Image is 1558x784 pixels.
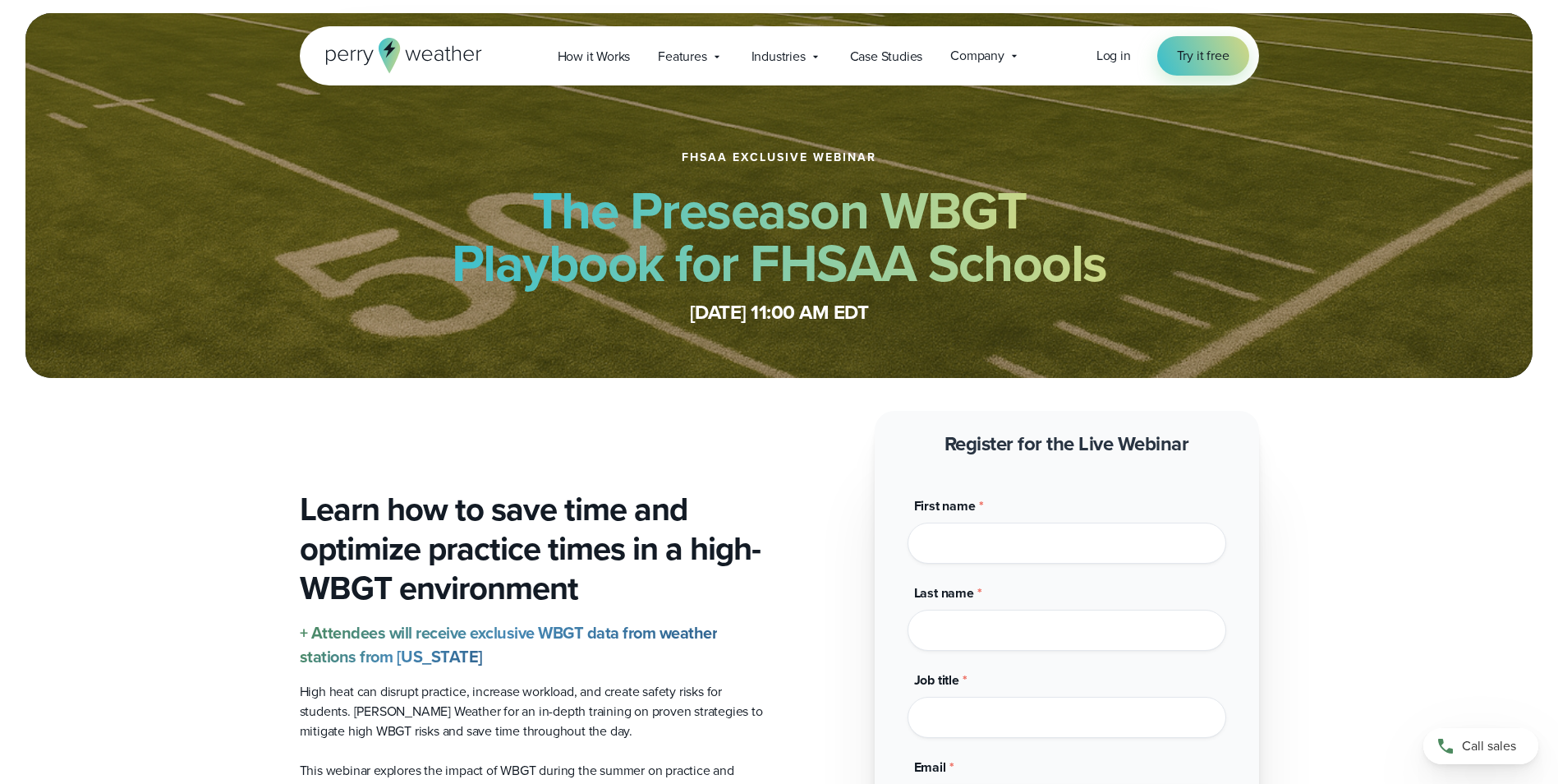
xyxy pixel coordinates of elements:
strong: [DATE] 11:00 AM EDT [690,297,869,327]
p: High heat can disrupt practice, increase workload, and create safety risks for students. [PERSON_... [300,682,766,741]
span: Case Studies [850,47,923,67]
span: How it Works [558,47,631,67]
span: Company [950,46,1004,66]
strong: The Preseason WBGT Playbook for FHSAA Schools [452,172,1107,302]
span: Log in [1096,46,1131,65]
strong: Register for the Live Webinar [944,429,1189,459]
strong: + Attendees will receive exclusive WBGT data from weather stations from [US_STATE] [300,620,718,669]
a: Call sales [1423,728,1538,764]
a: Log in [1096,46,1131,66]
span: Call sales [1462,736,1516,756]
a: How it Works [544,39,645,73]
span: Try it free [1177,46,1229,66]
span: Last name [914,583,974,602]
span: Email [914,758,946,777]
h3: Learn how to save time and optimize practice times in a high-WBGT environment [300,490,766,608]
a: Case Studies [836,39,937,73]
span: First name [914,496,976,515]
a: Try it free [1157,36,1249,76]
span: Features [658,47,706,67]
h1: FHSAA Exclusive Webinar [682,151,876,164]
span: Job title [914,671,959,689]
span: Industries [751,47,806,67]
